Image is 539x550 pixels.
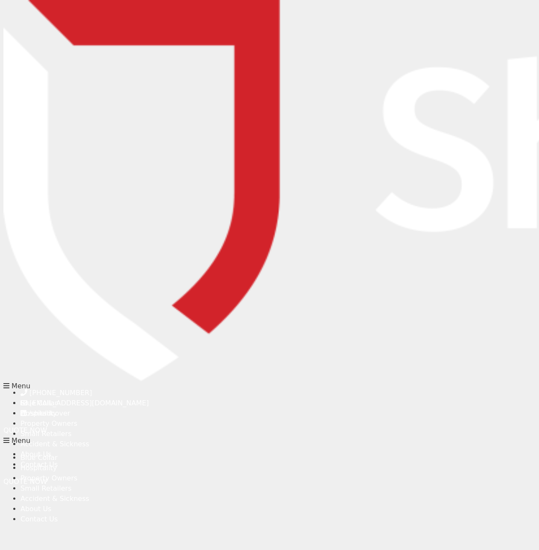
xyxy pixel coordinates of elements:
span: /shieldcover [29,409,70,417]
span: [EMAIL_ADDRESS][DOMAIN_NAME] [29,399,149,407]
a: Blue Collar [20,454,58,462]
a: /shieldcover [20,409,70,417]
a: Contact Us [20,515,58,523]
a: [EMAIL_ADDRESS][DOMAIN_NAME] [20,399,149,407]
span: Menu [12,437,30,445]
span: [PHONE_NUMBER] [29,389,92,397]
a: Accident & Sickness [20,495,89,503]
a: About Us [20,505,51,513]
a: Small Retailers [20,484,72,492]
a: [PHONE_NUMBER] [20,389,92,397]
a: Property Owners [20,474,77,482]
a: Hospitality [20,464,57,472]
a: QUOTE NOW [3,426,47,434]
